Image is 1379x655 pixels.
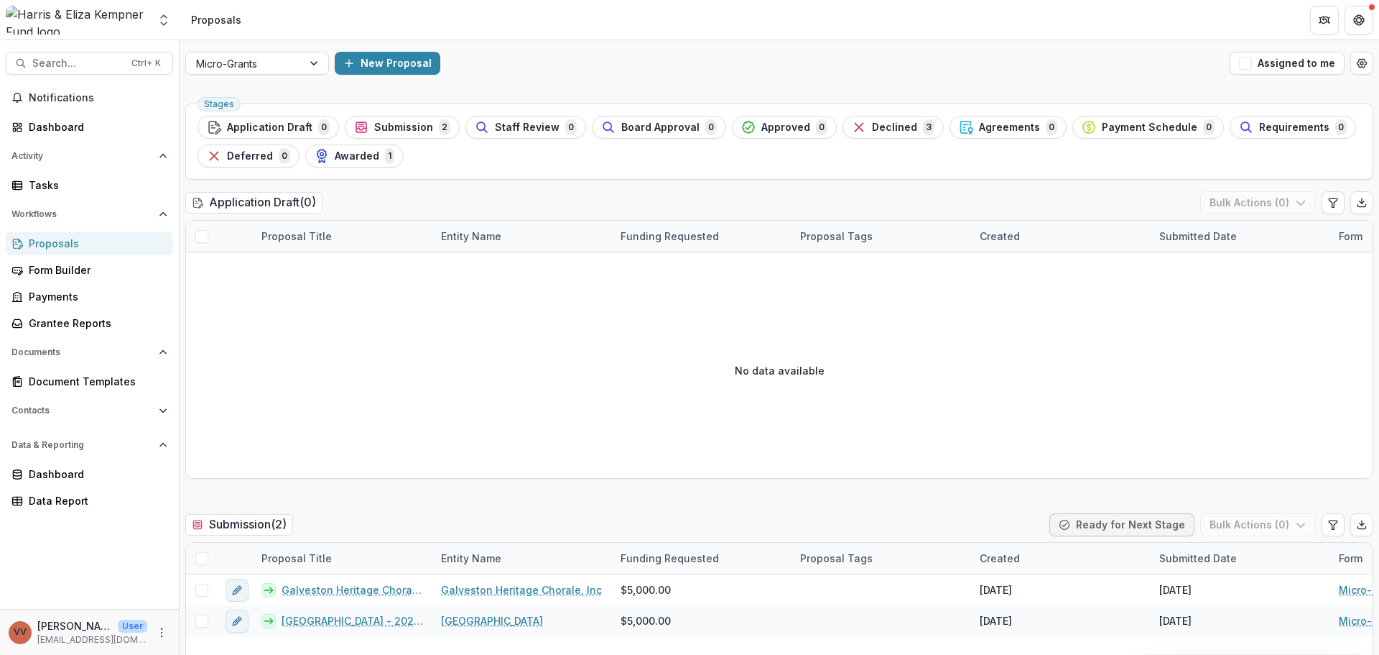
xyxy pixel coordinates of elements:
[1230,116,1356,139] button: Requirements0
[129,55,164,71] div: Ctrl + K
[432,543,612,574] div: Entity Name
[118,620,147,633] p: User
[791,229,881,244] div: Proposal Tags
[1310,6,1339,35] button: Partners
[592,116,726,139] button: Board Approval0
[282,582,424,597] a: Galveston Heritage Chorale, Inc - 2025 - Micro-Grant Application
[612,543,791,574] div: Funding Requested
[621,582,671,597] span: $5,000.00
[1345,6,1373,35] button: Get Help
[1159,613,1192,628] div: [DATE]
[1322,513,1345,536] button: Edit table settings
[6,52,173,75] button: Search...
[971,543,1151,574] div: Created
[465,116,586,139] button: Staff Review0
[6,370,173,393] a: Document Templates
[6,434,173,457] button: Open Data & Reporting
[971,221,1151,252] div: Created
[29,467,162,482] div: Dashboard
[1330,551,1371,566] div: Form
[253,229,340,244] div: Proposal Title
[1102,122,1197,134] span: Payment Schedule
[11,440,153,450] span: Data & Reporting
[226,579,249,602] button: edit
[253,543,432,574] div: Proposal Title
[185,9,247,30] nav: breadcrumb
[385,148,394,164] span: 1
[979,122,1040,134] span: Agreements
[32,58,123,70] span: Search...
[621,613,671,628] span: $5,000.00
[345,116,460,139] button: Submission2
[6,203,173,226] button: Open Workflows
[185,514,293,535] h2: Submission ( 2 )
[29,119,162,134] div: Dashboard
[1350,513,1373,536] button: Export table data
[1335,119,1347,135] span: 0
[612,551,728,566] div: Funding Requested
[335,150,379,162] span: Awarded
[11,347,153,357] span: Documents
[1200,513,1316,536] button: Bulk Actions (0)
[1151,221,1330,252] div: Submitted Date
[816,119,827,135] span: 0
[923,119,934,135] span: 3
[432,551,510,566] div: Entity Name
[185,192,322,213] h2: Application Draft ( 0 )
[565,119,577,135] span: 0
[29,236,162,251] div: Proposals
[735,363,825,378] p: No data available
[6,399,173,422] button: Open Contacts
[612,229,728,244] div: Funding Requested
[441,582,602,597] a: Galveston Heritage Chorale, Inc
[791,543,971,574] div: Proposal Tags
[11,209,153,219] span: Workflows
[1322,191,1345,214] button: Edit table settings
[621,122,700,134] span: Board Approval
[1151,543,1330,574] div: Submitted Date
[227,122,312,134] span: Application Draft
[37,618,112,633] p: [PERSON_NAME]
[29,289,162,304] div: Payments
[154,6,174,35] button: Open entity switcher
[253,551,340,566] div: Proposal Title
[198,116,339,139] button: Application Draft0
[6,341,173,364] button: Open Documents
[253,221,432,252] div: Proposal Title
[198,145,300,168] button: Deferred0
[1072,116,1224,139] button: Payment Schedule0
[791,551,881,566] div: Proposal Tags
[1350,52,1373,75] button: Open table manager
[971,551,1029,566] div: Created
[282,613,424,628] a: [GEOGRAPHIC_DATA] - 2025 - Micro-Grant Application
[1200,191,1316,214] button: Bulk Actions (0)
[791,221,971,252] div: Proposal Tags
[432,229,510,244] div: Entity Name
[612,221,791,252] div: Funding Requested
[6,6,148,35] img: Harris & Eliza Kempner Fund logo
[432,221,612,252] div: Entity Name
[732,116,837,139] button: Approved0
[6,173,173,197] a: Tasks
[1159,582,1192,597] div: [DATE]
[29,374,162,389] div: Document Templates
[6,489,173,513] a: Data Report
[971,229,1029,244] div: Created
[11,406,153,416] span: Contacts
[1259,122,1329,134] span: Requirements
[14,628,27,637] div: Vivian Victoria
[6,285,173,308] a: Payments
[6,462,173,486] a: Dashboard
[6,258,173,282] a: Form Builder
[441,613,543,628] a: [GEOGRAPHIC_DATA]
[279,148,290,164] span: 0
[6,145,173,168] button: Open Activity
[1049,513,1194,536] button: Ready for Next Stage
[949,116,1067,139] button: Agreements0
